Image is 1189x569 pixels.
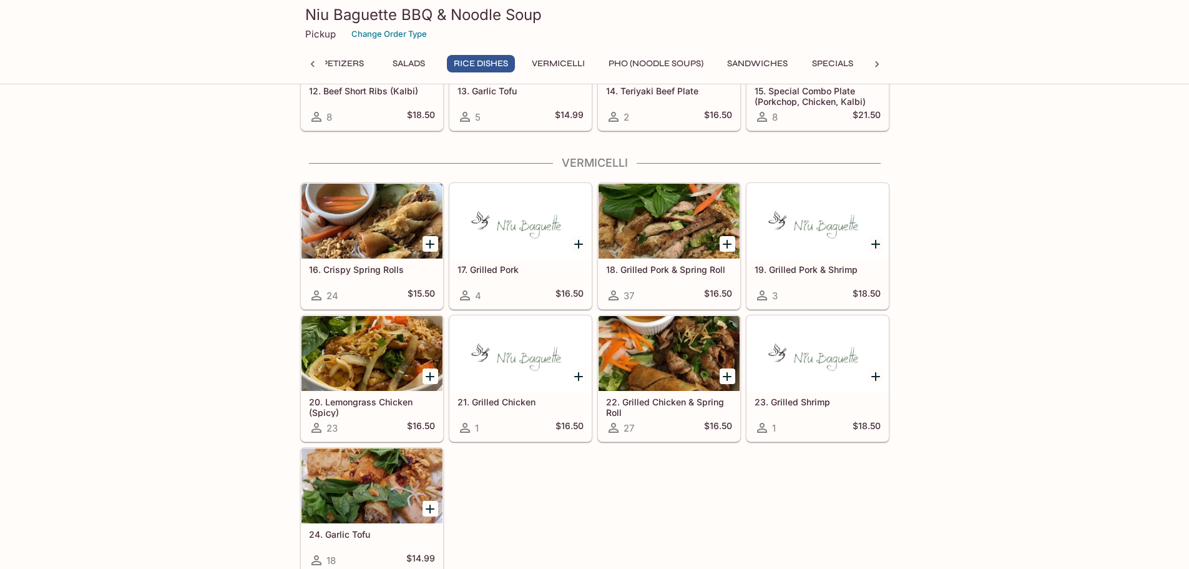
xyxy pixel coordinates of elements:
[381,55,437,72] button: Salads
[301,316,443,391] div: 20. Lemongrass Chicken (Spicy)
[407,420,435,435] h5: $16.50
[423,369,438,384] button: Add 20. Lemongrass Chicken (Spicy)
[598,315,740,442] a: 22. Grilled Chicken & Spring Roll27$16.50
[598,183,740,309] a: 18. Grilled Pork & Spring Roll37$16.50
[301,315,443,442] a: 20. Lemongrass Chicken (Spicy)23$16.50
[326,422,338,434] span: 23
[449,315,592,442] a: 21. Grilled Chicken1$16.50
[555,288,584,303] h5: $16.50
[868,236,884,252] button: Add 19. Grilled Pork & Shrimp
[720,369,735,384] button: Add 22. Grilled Chicken & Spring Roll
[772,290,778,302] span: 3
[457,397,584,407] h5: 21. Grilled Chicken
[746,315,889,442] a: 23. Grilled Shrimp1$18.50
[406,553,435,568] h5: $14.99
[305,28,336,40] p: Pickup
[407,109,435,124] h5: $18.50
[755,397,881,407] h5: 23. Grilled Shrimp
[772,111,778,123] span: 8
[624,290,634,302] span: 37
[309,264,435,275] h5: 16. Crispy Spring Rolls
[423,236,438,252] button: Add 16. Crispy Spring Rolls
[309,86,435,96] h5: 12. Beef Short Ribs (Kalbi)
[309,397,435,417] h5: 20. Lemongrass Chicken (Spicy)
[599,184,740,259] div: 18. Grilled Pork & Spring Roll
[746,183,889,309] a: 19. Grilled Pork & Shrimp3$18.50
[747,184,888,259] div: 19. Grilled Pork & Shrimp
[704,420,732,435] h5: $16.50
[704,109,732,124] h5: $16.50
[305,5,884,24] h3: Niu Baguette BBQ & Noodle Soup
[624,111,629,123] span: 2
[720,55,795,72] button: Sandwiches
[309,529,435,540] h5: 24. Garlic Tofu
[747,316,888,391] div: 23. Grilled Shrimp
[450,184,591,259] div: 17. Grilled Pork
[853,288,881,303] h5: $18.50
[457,86,584,96] h5: 13. Garlic Tofu
[599,316,740,391] div: 22. Grilled Chicken & Spring Roll
[423,501,438,517] button: Add 24. Garlic Tofu
[606,264,732,275] h5: 18. Grilled Pork & Spring Roll
[326,111,332,123] span: 8
[555,420,584,435] h5: $16.50
[602,55,710,72] button: Pho (Noodle Soups)
[571,369,587,384] button: Add 21. Grilled Chicken
[475,111,481,123] span: 5
[868,369,884,384] button: Add 23. Grilled Shrimp
[704,288,732,303] h5: $16.50
[301,448,443,523] div: 24. Garlic Tofu
[853,420,881,435] h5: $18.50
[300,156,889,170] h4: Vermicelli
[408,288,435,303] h5: $15.50
[772,422,776,434] span: 1
[571,236,587,252] button: Add 17. Grilled Pork
[555,109,584,124] h5: $14.99
[624,422,634,434] span: 27
[853,109,881,124] h5: $21.50
[326,555,336,567] span: 18
[346,24,433,44] button: Change Order Type
[450,316,591,391] div: 21. Grilled Chicken
[606,397,732,417] h5: 22. Grilled Chicken & Spring Roll
[326,290,338,302] span: 24
[805,55,861,72] button: Specials
[525,55,592,72] button: Vermicelli
[301,184,443,259] div: 16. Crispy Spring Rolls
[475,422,479,434] span: 1
[475,290,481,302] span: 4
[606,86,732,96] h5: 14. Teriyaki Beef Plate
[755,86,881,106] h5: 15. Special Combo Plate (Porkchop, Chicken, Kalbi)
[447,55,515,72] button: Rice Dishes
[720,236,735,252] button: Add 18. Grilled Pork & Spring Roll
[457,264,584,275] h5: 17. Grilled Pork
[755,264,881,275] h5: 19. Grilled Pork & Shrimp
[301,183,443,309] a: 16. Crispy Spring Rolls24$15.50
[449,183,592,309] a: 17. Grilled Pork4$16.50
[304,55,371,72] button: Appetizers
